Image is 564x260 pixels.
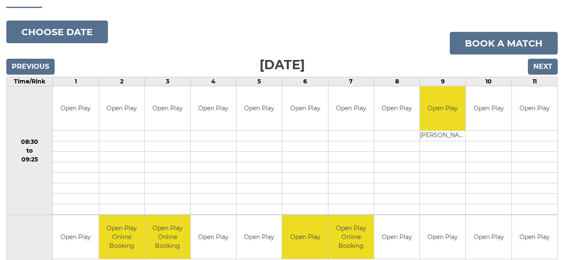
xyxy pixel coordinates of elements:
[420,86,465,130] td: Open Play
[7,86,53,215] td: 08:30 to 09:25
[53,77,99,86] td: 1
[99,215,144,259] td: Open Play Online Booking
[328,77,374,86] td: 7
[328,86,374,130] td: Open Play
[236,215,282,259] td: Open Play
[6,21,108,43] button: Choose date
[145,215,190,259] td: Open Play Online Booking
[512,215,557,259] td: Open Play
[328,215,374,259] td: Open Play Online Booking
[191,86,236,130] td: Open Play
[466,86,511,130] td: Open Play
[191,77,236,86] td: 4
[374,77,420,86] td: 8
[420,130,465,141] td: [PERSON_NAME]
[512,77,557,86] td: 11
[53,86,98,130] td: Open Play
[53,215,98,259] td: Open Play
[99,86,144,130] td: Open Play
[466,77,512,86] td: 10
[512,86,557,130] td: Open Play
[144,77,190,86] td: 3
[282,215,328,259] td: Open Play
[236,77,282,86] td: 5
[191,215,236,259] td: Open Play
[420,77,466,86] td: 9
[450,32,558,55] a: Book a match
[7,77,53,86] td: Time/Rink
[145,86,190,130] td: Open Play
[6,59,55,75] input: Previous
[466,215,511,259] td: Open Play
[374,86,420,130] td: Open Play
[236,86,282,130] td: Open Play
[528,59,558,75] input: Next
[99,77,144,86] td: 2
[420,215,465,259] td: Open Play
[282,77,328,86] td: 6
[282,86,328,130] td: Open Play
[374,215,420,259] td: Open Play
